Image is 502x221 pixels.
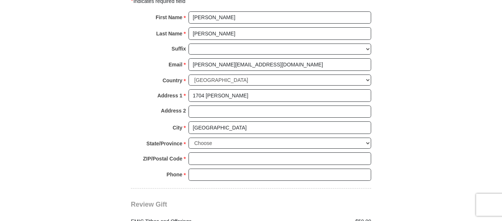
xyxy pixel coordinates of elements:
strong: Address 1 [157,90,183,101]
strong: Email [169,59,182,70]
strong: ZIP/Postal Code [143,153,183,164]
strong: City [173,122,182,133]
strong: Suffix [172,44,186,54]
strong: Last Name [156,28,183,39]
span: Review Gift [131,201,167,208]
strong: State/Province [146,138,182,149]
strong: First Name [156,12,182,23]
strong: Country [163,75,183,86]
strong: Phone [167,169,183,180]
strong: Address 2 [161,106,186,116]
